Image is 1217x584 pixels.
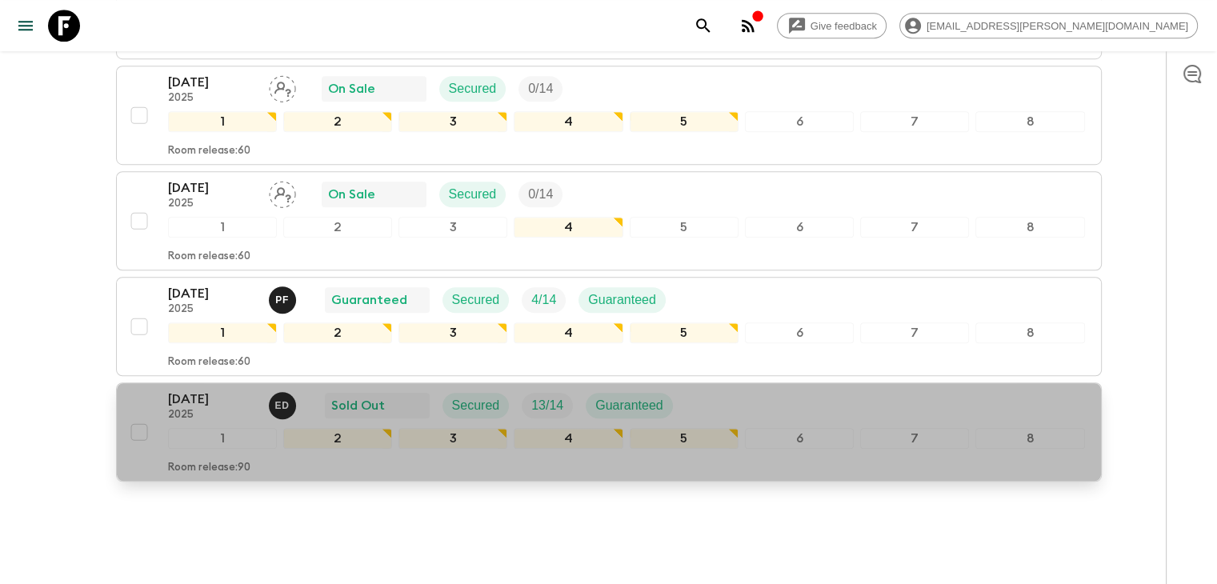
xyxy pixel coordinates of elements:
[975,217,1084,238] div: 8
[10,10,42,42] button: menu
[514,111,623,132] div: 4
[168,73,256,92] p: [DATE]
[531,290,556,310] p: 4 / 14
[802,20,886,32] span: Give feedback
[899,13,1198,38] div: [EMAIL_ADDRESS][PERSON_NAME][DOMAIN_NAME]
[452,290,500,310] p: Secured
[283,322,392,343] div: 2
[442,393,510,418] div: Secured
[630,322,739,343] div: 5
[269,397,299,410] span: Edwin Duarte Ríos
[168,284,256,303] p: [DATE]
[860,217,969,238] div: 7
[452,396,500,415] p: Secured
[439,76,506,102] div: Secured
[116,277,1102,376] button: [DATE]2025Pedro FloresGuaranteedSecuredTrip FillGuaranteed12345678Room release:60
[687,10,719,42] button: search adventures
[975,428,1084,449] div: 8
[595,396,663,415] p: Guaranteed
[269,291,299,304] span: Pedro Flores
[630,217,739,238] div: 5
[283,111,392,132] div: 2
[328,79,375,98] p: On Sale
[168,428,277,449] div: 1
[116,382,1102,482] button: [DATE]2025Edwin Duarte RíosSold OutSecuredTrip FillGuaranteed12345678Room release:90
[514,217,623,238] div: 4
[168,250,250,263] p: Room release: 60
[745,111,854,132] div: 6
[522,287,566,313] div: Trip Fill
[398,111,507,132] div: 3
[439,182,506,207] div: Secured
[518,182,562,207] div: Trip Fill
[588,290,656,310] p: Guaranteed
[331,396,385,415] p: Sold Out
[331,290,407,310] p: Guaranteed
[975,111,1084,132] div: 8
[269,80,296,93] span: Assign pack leader
[168,92,256,105] p: 2025
[168,217,277,238] div: 1
[328,185,375,204] p: On Sale
[630,111,739,132] div: 5
[745,217,854,238] div: 6
[528,185,553,204] p: 0 / 14
[269,286,299,314] button: PF
[168,356,250,369] p: Room release: 60
[518,76,562,102] div: Trip Fill
[398,322,507,343] div: 3
[275,294,289,306] p: P F
[918,20,1197,32] span: [EMAIL_ADDRESS][PERSON_NAME][DOMAIN_NAME]
[860,428,969,449] div: 7
[269,392,299,419] button: ED
[514,428,623,449] div: 4
[283,217,392,238] div: 2
[449,79,497,98] p: Secured
[168,111,277,132] div: 1
[860,111,969,132] div: 7
[531,396,563,415] p: 13 / 14
[860,322,969,343] div: 7
[442,287,510,313] div: Secured
[528,79,553,98] p: 0 / 14
[269,186,296,198] span: Assign pack leader
[275,399,290,412] p: E D
[168,178,256,198] p: [DATE]
[745,322,854,343] div: 6
[975,322,1084,343] div: 8
[777,13,887,38] a: Give feedback
[168,322,277,343] div: 1
[745,428,854,449] div: 6
[630,428,739,449] div: 5
[449,185,497,204] p: Secured
[398,428,507,449] div: 3
[168,462,250,474] p: Room release: 90
[398,217,507,238] div: 3
[514,322,623,343] div: 4
[168,198,256,210] p: 2025
[168,303,256,316] p: 2025
[522,393,573,418] div: Trip Fill
[116,66,1102,165] button: [DATE]2025Assign pack leaderOn SaleSecuredTrip Fill12345678Room release:60
[168,390,256,409] p: [DATE]
[168,145,250,158] p: Room release: 60
[168,409,256,422] p: 2025
[116,171,1102,270] button: [DATE]2025Assign pack leaderOn SaleSecuredTrip Fill12345678Room release:60
[283,428,392,449] div: 2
